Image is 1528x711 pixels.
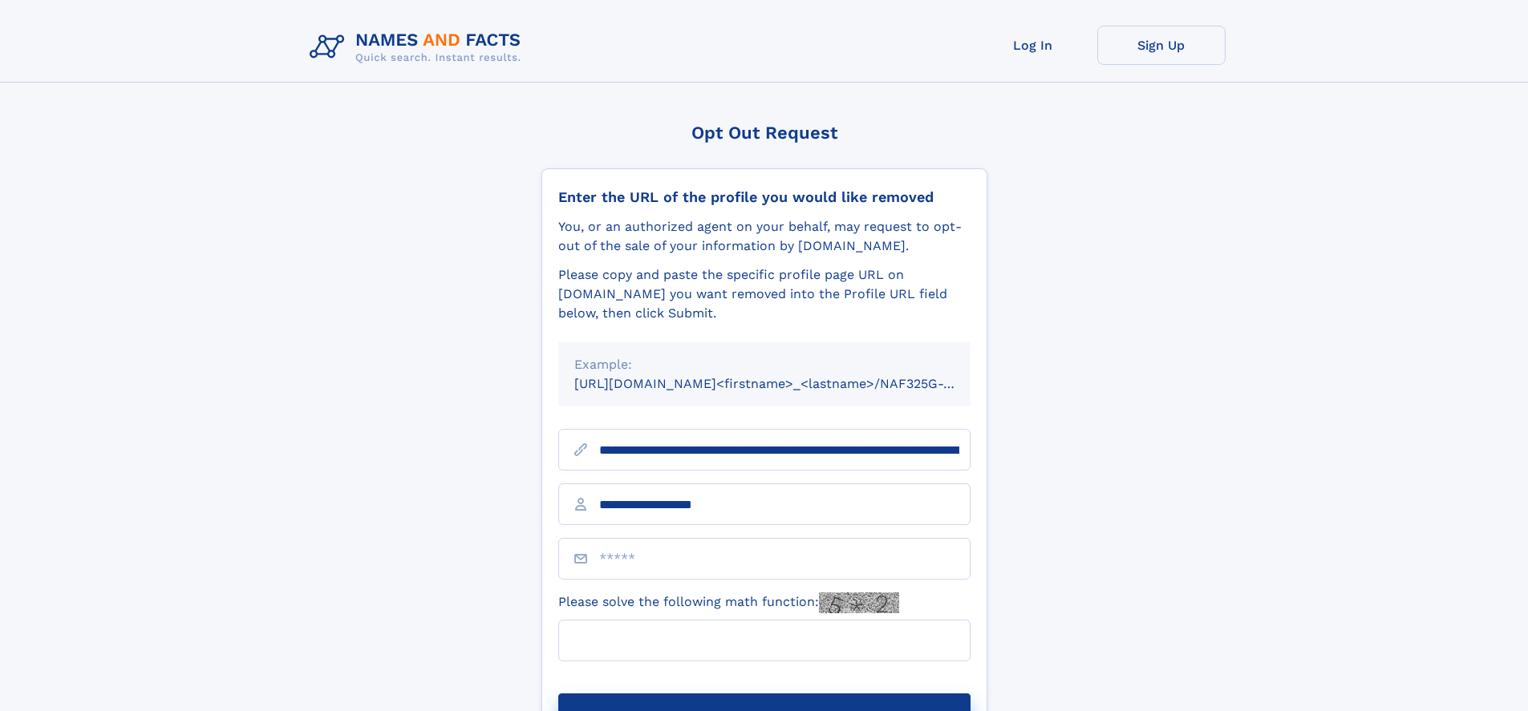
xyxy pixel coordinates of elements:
[558,188,971,206] div: Enter the URL of the profile you would like removed
[574,355,954,374] div: Example:
[574,376,1001,391] small: [URL][DOMAIN_NAME]<firstname>_<lastname>/NAF325G-xxxxxxxx
[1097,26,1226,65] a: Sign Up
[558,265,971,323] div: Please copy and paste the specific profile page URL on [DOMAIN_NAME] you want removed into the Pr...
[558,592,899,613] label: Please solve the following math function:
[558,217,971,256] div: You, or an authorized agent on your behalf, may request to opt-out of the sale of your informatio...
[303,26,534,69] img: Logo Names and Facts
[541,123,987,143] div: Opt Out Request
[969,26,1097,65] a: Log In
